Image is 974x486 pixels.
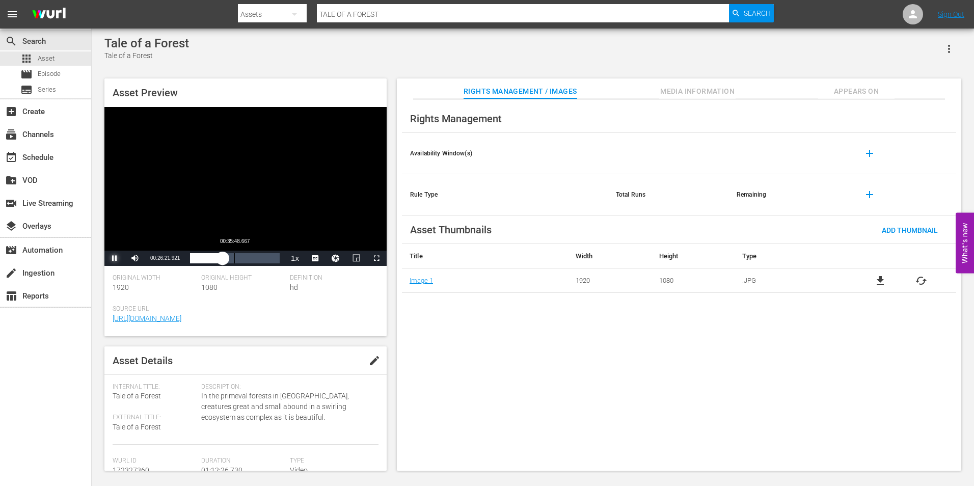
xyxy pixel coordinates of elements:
td: 1080 [652,268,735,293]
span: hd [290,283,298,291]
button: Add Thumbnail [874,221,946,239]
span: add [863,147,876,159]
span: Asset [20,52,33,65]
span: Ingestion [5,267,17,279]
a: Image 1 [410,277,433,284]
span: Schedule [5,151,17,164]
span: add [863,188,876,201]
button: Picture-in-Picture [346,251,366,266]
span: Episode [20,68,33,80]
button: cached [915,275,927,287]
span: External Title: [113,414,196,422]
span: Reports [5,290,17,302]
div: Tale of a Forest [104,36,189,50]
th: Height [652,244,735,268]
span: Description: [201,383,373,391]
img: ans4CAIJ8jUAAAAAAAAAAAAAAAAAAAAAAAAgQb4GAAAAAAAAAAAAAAAAAAAAAAAAJMjXAAAAAAAAAAAAAAAAAAAAAAAAgAT5G... [24,3,73,26]
a: file_download [874,275,886,287]
span: Media Information [659,85,736,98]
span: Search [744,4,771,22]
span: VOD [5,174,17,186]
span: menu [6,8,18,20]
a: Sign Out [938,10,964,18]
span: Tale of a Forest [113,423,161,431]
button: Jump To Time [326,251,346,266]
span: 1080 [201,283,218,291]
button: add [857,141,882,166]
span: edit [368,355,381,367]
span: In the primeval forests in [GEOGRAPHIC_DATA], creatures great and small abound in a swirling ecos... [201,391,373,423]
span: Original Height [201,274,285,282]
span: Rights Management / Images [464,85,577,98]
span: Tale of a Forest [113,392,161,400]
span: Definition [290,274,373,282]
span: Series [20,84,33,96]
button: Playback Rate [285,251,305,266]
button: Fullscreen [366,251,387,266]
button: Captions [305,251,326,266]
span: Series [38,85,56,95]
span: Episode [38,69,61,79]
th: Rule Type [402,174,608,215]
span: Asset [38,53,55,64]
span: 172327360 [113,466,149,474]
span: Video [290,466,308,474]
button: Search [729,4,774,22]
span: 01:12:26.730 [201,466,242,474]
span: Source Url [113,305,373,313]
span: 00:26:21.921 [150,255,180,261]
th: Total Runs [608,174,728,215]
button: Open Feedback Widget [956,213,974,274]
th: Title [402,244,568,268]
th: Type [735,244,846,268]
div: Progress Bar [190,253,280,263]
span: Asset Details [113,355,173,367]
div: Video Player [104,107,387,266]
a: [URL][DOMAIN_NAME] [113,314,181,322]
span: Channels [5,128,17,141]
span: Original Width [113,274,196,282]
div: Tale of a Forest [104,50,189,61]
span: Overlays [5,220,17,232]
span: Asset Preview [113,87,178,99]
th: Availability Window(s) [402,133,608,174]
span: Type [290,457,373,465]
span: 1920 [113,283,129,291]
button: Mute [125,251,145,266]
button: edit [362,348,387,373]
span: Live Streaming [5,197,17,209]
th: Width [568,244,651,268]
span: Rights Management [410,113,502,125]
span: Automation [5,244,17,256]
span: Duration [201,457,285,465]
span: Internal Title: [113,383,196,391]
td: .JPG [735,268,846,293]
td: 1920 [568,268,651,293]
span: Wurl Id [113,457,196,465]
span: Appears On [818,85,895,98]
span: Asset Thumbnails [410,224,492,236]
span: Search [5,35,17,47]
span: Create [5,105,17,118]
span: Add Thumbnail [874,226,946,234]
button: add [857,182,882,207]
button: Pause [104,251,125,266]
th: Remaining [728,174,849,215]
